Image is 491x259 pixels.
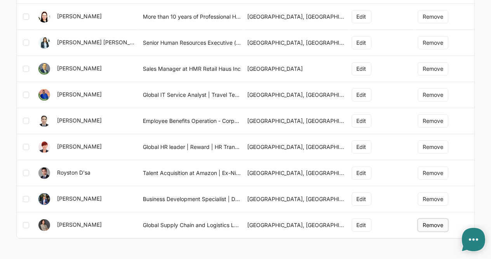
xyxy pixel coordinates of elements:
a: [PERSON_NAME] [57,13,102,19]
button: Edit [352,62,371,75]
td: [GEOGRAPHIC_DATA], [GEOGRAPHIC_DATA] [244,134,349,160]
a: [PERSON_NAME] [57,117,102,124]
button: Remove [418,10,448,23]
td: Global Supply Chain and Logistics Leader | FMCG & Luxury Retail | MEA & [GEOGRAPHIC_DATA] [140,212,244,238]
a: [PERSON_NAME] [57,65,102,72]
td: [GEOGRAPHIC_DATA], [GEOGRAPHIC_DATA] [244,108,349,134]
td: Global IT Service Analyst | Travel Technology Specialist | Digital Transformation Enabler | Empow... [140,82,244,108]
button: Edit [352,88,371,101]
button: Edit [352,36,371,49]
button: Edit [352,10,371,23]
button: Remove [418,219,448,232]
a: [PERSON_NAME] [57,143,102,150]
td: Talent Acquisition at Amazon | Ex-Nike [140,160,244,186]
button: Remove [418,140,448,154]
button: Edit [352,166,371,180]
td: Senior Human Resources Executive ( CHRP, CHRM ) [140,30,244,56]
td: Employee Benefits Operation - Corporate Solution [140,108,244,134]
button: Remove [418,62,448,75]
a: [PERSON_NAME] [PERSON_NAME] [57,39,148,45]
td: [GEOGRAPHIC_DATA] [244,56,349,82]
button: Remove [418,166,448,180]
td: More than 10 years of Professional Human Resources Management Experience [140,4,244,30]
button: Remove [418,88,448,101]
a: [PERSON_NAME] [57,221,102,228]
a: [PERSON_NAME] [57,195,102,202]
a: Royston D'sa [57,169,90,176]
button: Edit [352,219,371,232]
a: [PERSON_NAME] [57,91,102,98]
td: Business Development Specialist | Driving Channel Success in Wireless & IT Solutions | Empowering... [140,186,244,212]
button: Edit [352,192,371,206]
td: [GEOGRAPHIC_DATA], [GEOGRAPHIC_DATA] [244,186,349,212]
button: Remove [418,36,448,49]
td: [GEOGRAPHIC_DATA], [GEOGRAPHIC_DATA] [244,212,349,238]
button: Edit [352,114,371,128]
td: Sales Manager at HMR Retail Haus Inc [140,56,244,82]
td: [GEOGRAPHIC_DATA], [GEOGRAPHIC_DATA] [244,4,349,30]
button: Remove [418,192,448,206]
td: Global HR leader | Reward | HR Transformation | Business partner to senior leadership | Certified... [140,134,244,160]
td: [GEOGRAPHIC_DATA], [GEOGRAPHIC_DATA] [244,160,349,186]
td: [GEOGRAPHIC_DATA], [GEOGRAPHIC_DATA] [244,30,349,56]
button: Remove [418,114,448,128]
button: Edit [352,140,371,154]
td: [GEOGRAPHIC_DATA], [GEOGRAPHIC_DATA] [244,82,349,108]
